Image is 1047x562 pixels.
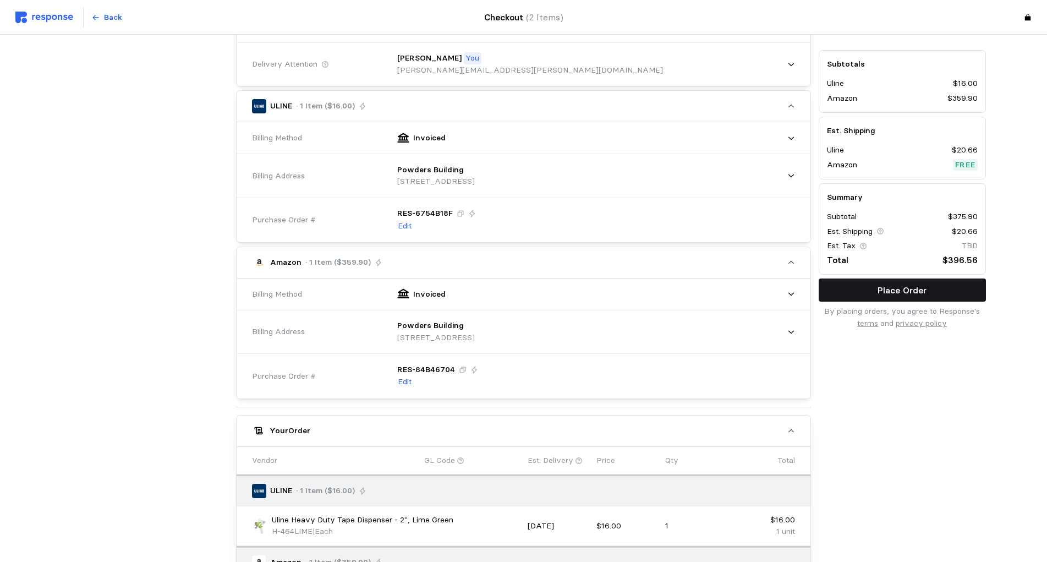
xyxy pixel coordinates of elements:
[272,526,313,536] span: H-464LIME
[252,518,268,534] img: H-464LIME_txt_USEng
[270,485,292,497] p: ULINE
[665,520,726,532] p: 1
[819,279,986,302] button: Place Order
[397,364,455,376] p: RES-84B46704
[734,526,795,538] p: 1 unit
[819,306,986,330] p: By placing orders, you agree to Response's and
[397,208,453,220] p: RES-6754B18F
[734,514,795,526] p: $16.00
[596,520,657,532] p: $16.00
[947,92,978,105] p: $359.90
[465,52,479,64] p: You
[237,247,810,278] button: Amazon· 1 Item ($359.90)
[252,58,317,70] span: Delivery Attention
[952,226,978,238] p: $20.66
[270,425,310,436] h5: Your Order
[252,288,302,301] span: Billing Method
[252,132,302,144] span: Billing Method
[955,159,976,171] p: Free
[296,485,355,497] p: · 1 Item ($16.00)
[528,520,589,532] p: [DATE]
[827,211,857,223] p: Subtotal
[237,279,810,399] div: Amazon· 1 Item ($359.90)
[270,257,302,269] p: Amazon
[777,455,795,467] p: Total
[397,375,412,389] button: Edit
[827,254,848,268] p: Total
[962,240,978,252] p: TBD
[237,91,810,122] button: ULINE· 1 Item ($16.00)
[398,220,412,232] p: Edit
[413,288,446,301] p: Invoiced
[296,100,355,112] p: · 1 Item ($16.00)
[397,332,475,344] p: [STREET_ADDRESS]
[827,159,857,171] p: Amazon
[397,320,464,332] p: Powders Building
[953,78,978,90] p: $16.00
[948,211,978,223] p: $375.90
[665,455,678,467] p: Qty
[252,370,316,383] span: Purchase Order #
[827,125,978,137] h5: Est. Shipping
[952,145,978,157] p: $20.66
[398,376,412,388] p: Edit
[313,526,333,536] span: | Each
[397,176,475,188] p: [STREET_ADDRESS]
[484,10,563,24] h4: Checkout
[270,100,292,112] p: ULINE
[397,52,462,64] p: [PERSON_NAME]
[252,170,305,182] span: Billing Address
[827,145,844,157] p: Uline
[526,12,563,23] span: (2 Items)
[878,283,927,297] p: Place Order
[252,455,277,467] p: Vendor
[827,226,873,238] p: Est. Shipping
[397,220,412,233] button: Edit
[85,7,128,28] button: Back
[305,257,371,269] p: · 1 Item ($359.90)
[424,455,455,467] p: GL Code
[252,214,316,226] span: Purchase Order #
[896,318,947,328] a: privacy policy
[15,12,73,23] img: svg%3e
[827,92,857,105] p: Amazon
[237,122,810,242] div: ULINE· 1 Item ($16.00)
[237,416,810,446] button: YourOrder
[104,12,122,24] p: Back
[827,78,844,90] p: Uline
[827,240,856,252] p: Est. Tax
[528,455,573,467] p: Est. Delivery
[857,318,878,328] a: terms
[827,58,978,70] h5: Subtotals
[827,192,978,203] h5: Summary
[397,164,464,176] p: Powders Building
[942,254,978,268] p: $396.56
[413,132,446,144] p: Invoiced
[596,455,615,467] p: Price
[272,514,453,526] p: Uline Heavy Duty Tape Dispenser - 2", Lime Green
[252,326,305,338] span: Billing Address
[397,64,663,77] p: [PERSON_NAME][EMAIL_ADDRESS][PERSON_NAME][DOMAIN_NAME]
